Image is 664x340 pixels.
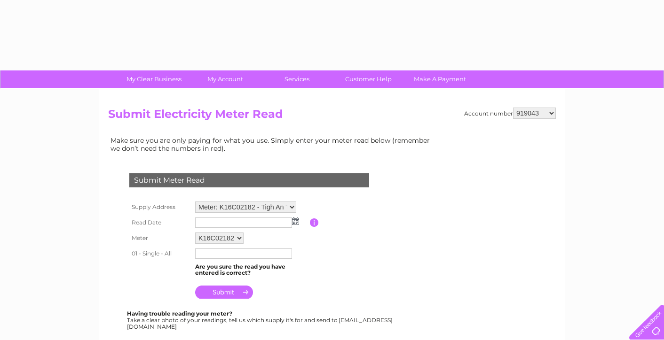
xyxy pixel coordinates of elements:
[108,108,556,125] h2: Submit Electricity Meter Read
[330,70,407,88] a: Customer Help
[129,173,369,187] div: Submit Meter Read
[127,246,193,261] th: 01 - Single - All
[187,70,264,88] a: My Account
[401,70,479,88] a: Make A Payment
[127,199,193,215] th: Supply Address
[258,70,336,88] a: Services
[310,218,319,227] input: Information
[108,134,437,154] td: Make sure you are only paying for what you use. Simply enter your meter read below (remember we d...
[127,230,193,246] th: Meter
[127,310,394,330] div: Take a clear photo of your readings, tell us which supply it's for and send to [EMAIL_ADDRESS][DO...
[464,108,556,119] div: Account number
[193,261,310,279] td: Are you sure the read you have entered is correct?
[127,310,232,317] b: Having trouble reading your meter?
[195,286,253,299] input: Submit
[127,215,193,230] th: Read Date
[115,70,193,88] a: My Clear Business
[292,217,299,225] img: ...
